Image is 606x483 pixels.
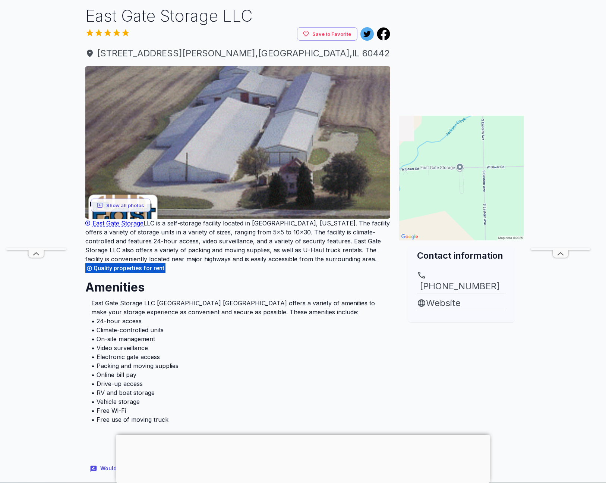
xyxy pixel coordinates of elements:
button: Would like to leave a review? [85,461,183,477]
a: [PHONE_NUMBER] [417,271,506,293]
h1: East Gate Storage LLC [85,4,390,27]
h2: Amenities [85,273,390,296]
div: Quality properties for rent [85,263,165,273]
li: • Vehicle storage [91,397,384,406]
img: Map for East Gate Storage LLC [399,116,524,240]
iframe: Advertisement [6,24,66,248]
iframe: Advertisement [116,435,490,481]
span: Quality properties for rent [94,265,167,272]
li: East Gate Storage LLC [GEOGRAPHIC_DATA] [GEOGRAPHIC_DATA] offers a variety of amenities to make y... [91,299,384,317]
h2: Contact information [417,249,506,262]
li: • Free Wi-Fi [91,406,384,415]
a: [STREET_ADDRESS][PERSON_NAME],[GEOGRAPHIC_DATA],IL 60442 [85,47,390,60]
li: • On-site management [91,334,384,343]
span: [STREET_ADDRESS][PERSON_NAME] , [GEOGRAPHIC_DATA] , IL 60442 [85,47,390,60]
li: • Free use of moving truck [91,415,384,424]
li: • RV and boat storage [91,388,384,397]
button: Save to Favorite [297,27,357,41]
button: Show all photos [91,198,151,212]
a: East Gate Storage [85,219,143,227]
li: • 24-hour access [91,317,384,325]
p: LLC is a self-storage facility located in [GEOGRAPHIC_DATA], [US_STATE]. The facility offers a va... [85,219,390,273]
li: • Video surveillance [91,343,384,352]
li: • Climate-controlled units [91,325,384,334]
iframe: Advertisement [85,427,390,461]
img: AJQcZqK_yIspr2MRNOvjiKR7bvLxD9wJTz9876Hx7d71PAtGaOx0s8OPnCQx5TQ5ZI59vPyK1-Bf5wFWSL-p8Gj3WaOQYa71y... [85,66,390,219]
iframe: Advertisement [531,24,590,248]
span: East Gate Storage [92,219,143,227]
a: Website [417,296,506,310]
iframe: Advertisement [399,4,524,98]
li: • Online bill pay [91,370,384,379]
li: • Packing and moving supplies [91,361,384,370]
li: • Drive-up access [91,379,384,388]
li: • Electronic gate access [91,352,384,361]
iframe: Advertisement [399,322,524,415]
